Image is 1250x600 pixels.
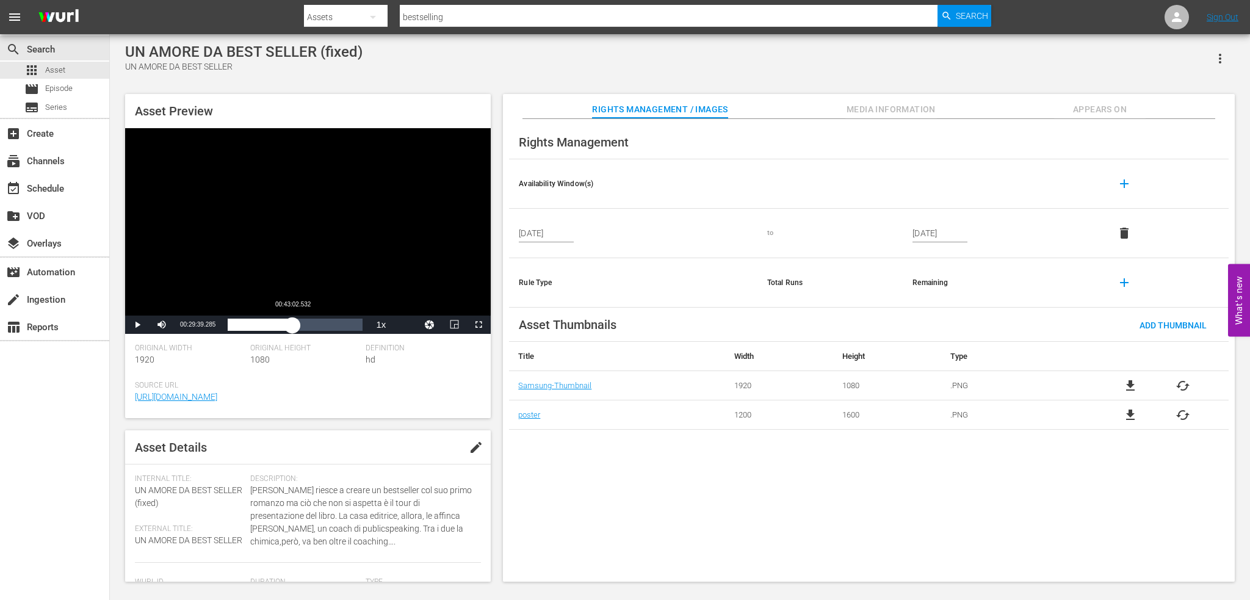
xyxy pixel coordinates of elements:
td: .PNG [941,400,1085,430]
button: Picture-in-Picture [442,316,466,334]
span: edit [469,440,483,455]
th: Width [725,342,833,371]
span: Source Url [135,381,475,391]
button: Add Thumbnail [1130,314,1216,336]
div: UN AMORE DA BEST SELLER (fixed) [125,43,363,60]
span: Rights Management / Images [592,102,728,117]
span: menu [7,10,22,24]
button: Jump To Time [417,316,442,334]
span: UN AMORE DA BEST SELLER (fixed) [135,485,242,508]
span: delete [1117,226,1132,240]
span: Wurl Id [135,577,244,587]
td: .PNG [941,371,1085,400]
span: Episode [45,82,73,95]
div: to [767,228,894,238]
button: Open Feedback Widget [1228,264,1250,336]
button: edit [461,433,491,462]
span: Duration [250,577,359,587]
a: Sign Out [1207,12,1238,22]
span: Definition [366,344,475,353]
span: add [1117,275,1132,290]
span: hd [366,355,375,364]
span: External Title: [135,524,244,534]
th: Height [833,342,941,371]
span: 1080 [250,355,270,364]
a: poster [518,410,540,419]
span: add [1117,176,1132,191]
span: UN AMORE DA BEST SELLER [135,535,242,545]
span: Series [45,101,67,114]
span: Original Height [250,344,359,353]
button: Playback Rate [369,316,393,334]
span: Original Width [135,344,244,353]
span: Asset Thumbnails [519,317,616,332]
a: Samsung-Thumbnail [518,381,591,390]
span: VOD [6,209,21,223]
span: Automation [6,265,21,280]
div: Progress Bar [228,319,363,331]
th: Remaining [903,258,1099,308]
div: UN AMORE DA BEST SELLER [125,60,363,73]
td: 1080 [833,371,941,400]
span: Episode [24,82,39,96]
span: Asset [45,64,65,76]
th: Availability Window(s) [509,159,757,209]
td: 1920 [725,371,833,400]
span: Appears On [1054,102,1146,117]
span: Search [6,42,21,57]
span: 00:29:39.285 [180,321,215,328]
span: 1920 [135,355,154,364]
span: Description: [250,474,475,484]
span: Reports [6,320,21,334]
span: Asset Details [135,440,207,455]
span: Channels [6,154,21,168]
th: Rule Type [509,258,757,308]
button: Search [937,5,991,27]
a: [URL][DOMAIN_NAME] [135,392,217,402]
button: delete [1110,219,1139,248]
button: cached [1176,408,1190,422]
th: Total Runs [757,258,903,308]
button: Mute [150,316,174,334]
img: ans4CAIJ8jUAAAAAAAAAAAAAAAAAAAAAAAAgQb4GAAAAAAAAAAAAAAAAAAAAAAAAJMjXAAAAAAAAAAAAAAAAAAAAAAAAgAT5G... [29,3,88,32]
span: Rights Management [519,135,629,150]
a: file_download [1123,378,1138,393]
button: Play [125,316,150,334]
td: 1200 [725,400,833,430]
span: Series [24,100,39,115]
a: file_download [1123,408,1138,422]
div: Video Player [125,128,491,334]
button: add [1110,169,1139,198]
span: Media Information [845,102,937,117]
th: Type [941,342,1085,371]
button: Fullscreen [466,316,491,334]
td: 1600 [833,400,941,430]
th: Title [509,342,725,371]
span: [PERSON_NAME] riesce a creare un bestseller col suo primo romanzo ma ciò che non si aspetta è il ... [250,484,475,548]
span: Ingestion [6,292,21,307]
button: add [1110,268,1139,297]
span: Create [6,126,21,141]
span: Add Thumbnail [1130,320,1216,330]
button: cached [1176,378,1190,393]
span: Asset [24,63,39,78]
span: Internal Title: [135,474,244,484]
span: Asset Preview [135,104,213,118]
span: Overlays [6,236,21,251]
span: Search [956,5,988,27]
span: Type [366,577,475,587]
span: Schedule [6,181,21,196]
